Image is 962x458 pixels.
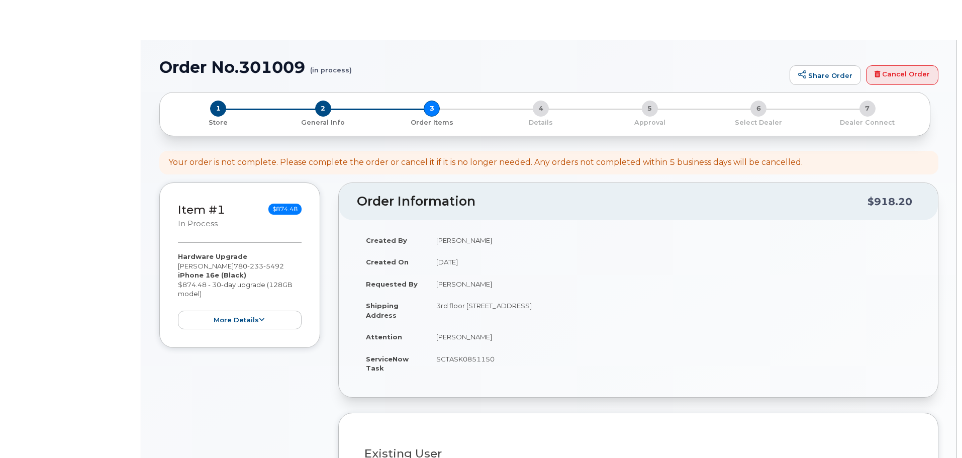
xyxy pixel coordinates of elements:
[315,101,331,117] span: 2
[427,295,920,326] td: 3rd floor [STREET_ADDRESS]
[366,258,409,266] strong: Created On
[427,229,920,251] td: [PERSON_NAME]
[366,355,409,373] strong: ServiceNow Task
[178,203,225,217] a: Item #1
[310,58,352,74] small: (in process)
[268,204,302,215] span: $874.48
[263,262,284,270] span: 5492
[269,117,378,127] a: 2 General Info
[357,195,868,209] h2: Order Information
[427,251,920,273] td: [DATE]
[366,280,418,288] strong: Requested By
[178,311,302,329] button: more details
[366,236,407,244] strong: Created By
[247,262,263,270] span: 233
[273,118,374,127] p: General Info
[168,157,803,168] div: Your order is not complete. Please complete the order or cancel it if it is no longer needed. Any...
[234,262,284,270] span: 780
[790,65,861,85] a: Share Order
[178,271,246,279] strong: iPhone 16e (Black)
[178,252,302,329] div: [PERSON_NAME] $874.48 - 30-day upgrade (128GB model)
[427,326,920,348] td: [PERSON_NAME]
[366,302,399,319] strong: Shipping Address
[178,219,218,228] small: in process
[178,252,247,260] strong: Hardware Upgrade
[366,333,402,341] strong: Attention
[210,101,226,117] span: 1
[427,273,920,295] td: [PERSON_NAME]
[168,117,269,127] a: 1 Store
[159,58,785,76] h1: Order No.301009
[868,192,912,211] div: $918.20
[172,118,265,127] p: Store
[866,65,938,85] a: Cancel Order
[427,348,920,379] td: SCTASK0851150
